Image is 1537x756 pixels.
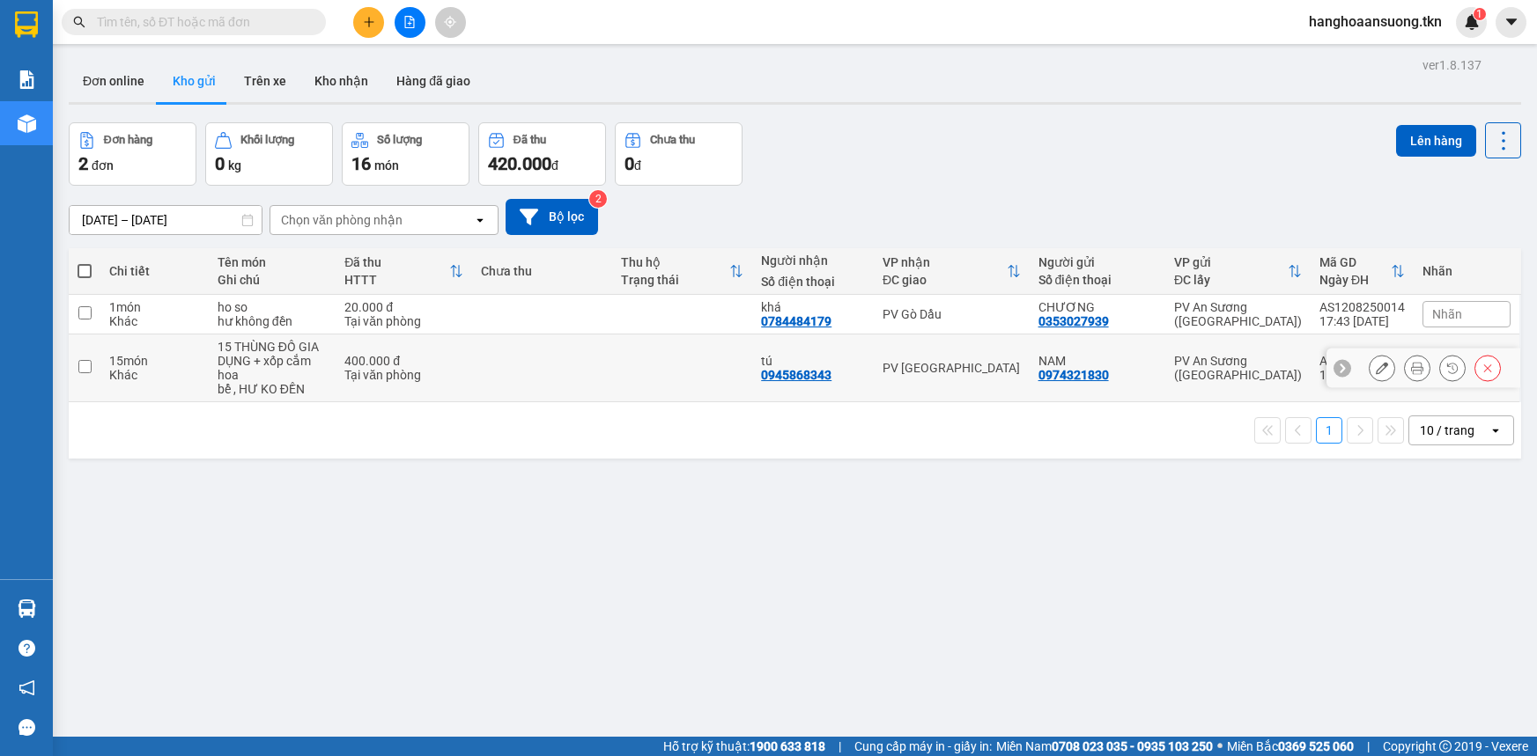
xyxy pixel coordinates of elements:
div: 10 / trang [1420,422,1474,439]
button: Đơn online [69,60,159,102]
input: Select a date range. [70,206,262,234]
div: hư không đền [218,314,327,328]
button: Đơn hàng2đơn [69,122,196,186]
div: Ghi chú [218,273,327,287]
button: Số lượng16món [342,122,469,186]
span: notification [18,679,35,696]
div: Số lượng [377,134,422,146]
div: Người gửi [1038,255,1156,269]
div: 0974321830 [1038,368,1109,382]
div: Khác [109,314,200,328]
th: Toggle SortBy [1165,248,1311,295]
button: 1 [1316,417,1342,444]
span: Miền Nam [996,737,1213,756]
img: warehouse-icon [18,114,36,133]
div: Tên món [218,255,327,269]
div: VP nhận [883,255,1007,269]
div: 20.000 đ [344,300,462,314]
div: Khối lượng [240,134,294,146]
div: 0784484179 [761,314,831,328]
div: Chi tiết [109,264,200,278]
div: ver 1.8.137 [1422,55,1482,75]
th: Toggle SortBy [612,248,752,295]
div: Tại văn phòng [344,368,462,382]
div: 400.000 đ [344,354,462,368]
strong: 0369 525 060 [1278,739,1354,753]
button: aim [435,7,466,38]
div: 17:15 [DATE] [1319,368,1405,382]
div: Đã thu [514,134,546,146]
button: Kho nhận [300,60,382,102]
button: Khối lượng0kg [205,122,333,186]
img: logo-vxr [15,11,38,38]
div: Người nhận [761,253,865,268]
th: Toggle SortBy [1311,248,1414,295]
span: ⚪️ [1217,743,1223,750]
div: VP gửi [1174,255,1288,269]
span: 0 [215,153,225,174]
div: 15 món [109,354,200,368]
button: Lên hàng [1396,125,1476,157]
div: ĐC giao [883,273,1007,287]
div: Sửa đơn hàng [1369,355,1395,381]
th: Toggle SortBy [874,248,1030,295]
img: warehouse-icon [18,599,36,618]
strong: 1900 633 818 [750,739,825,753]
div: Chọn văn phòng nhận [281,211,403,229]
span: aim [444,16,456,28]
div: AS1208250012 [1319,354,1405,368]
div: Thu hộ [621,255,729,269]
div: Ngày ĐH [1319,273,1391,287]
svg: open [1489,423,1503,437]
div: Mã GD [1319,255,1391,269]
span: | [839,737,841,756]
div: 15 THÙNG ĐỒ GIA DỤNG + xốp cắm hoa [218,340,327,382]
button: Đã thu420.000đ [478,122,606,186]
span: message [18,719,35,736]
span: file-add [403,16,416,28]
div: Số điện thoại [1038,273,1156,287]
sup: 1 [1474,8,1486,20]
div: 0353027939 [1038,314,1109,328]
button: Chưa thu0đ [615,122,743,186]
button: plus [353,7,384,38]
th: Toggle SortBy [336,248,471,295]
div: Số điện thoại [761,275,865,289]
button: caret-down [1496,7,1526,38]
div: bể , HƯ KO ĐỀN [218,382,327,396]
button: Bộ lọc [506,199,598,235]
div: 17:43 [DATE] [1319,314,1405,328]
div: Chưa thu [481,264,603,278]
span: món [374,158,399,172]
div: ĐC lấy [1174,273,1288,287]
span: 16 [351,153,371,174]
span: plus [363,16,375,28]
img: solution-icon [18,70,36,89]
sup: 2 [589,190,607,208]
div: PV An Sương ([GEOGRAPHIC_DATA]) [1174,354,1302,382]
div: CHƯƠNG [1038,300,1156,314]
div: PV An Sương ([GEOGRAPHIC_DATA]) [1174,300,1302,328]
span: đ [634,158,641,172]
span: question-circle [18,640,35,657]
div: 1 món [109,300,200,314]
span: caret-down [1504,14,1519,30]
span: 2 [78,153,88,174]
strong: 0708 023 035 - 0935 103 250 [1052,739,1213,753]
span: hanghoaansuong.tkn [1295,11,1456,33]
div: tú [761,354,865,368]
span: copyright [1439,740,1452,752]
span: 1 [1476,8,1482,20]
span: Cung cấp máy in - giấy in: [854,737,992,756]
div: NAM [1038,354,1156,368]
div: Tại văn phòng [344,314,462,328]
span: search [73,16,85,28]
div: Nhãn [1422,264,1511,278]
div: Chưa thu [650,134,695,146]
span: kg [228,158,241,172]
span: đơn [92,158,114,172]
div: Đã thu [344,255,448,269]
div: PV [GEOGRAPHIC_DATA] [883,361,1021,375]
div: ho so [218,300,327,314]
div: khá [761,300,865,314]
